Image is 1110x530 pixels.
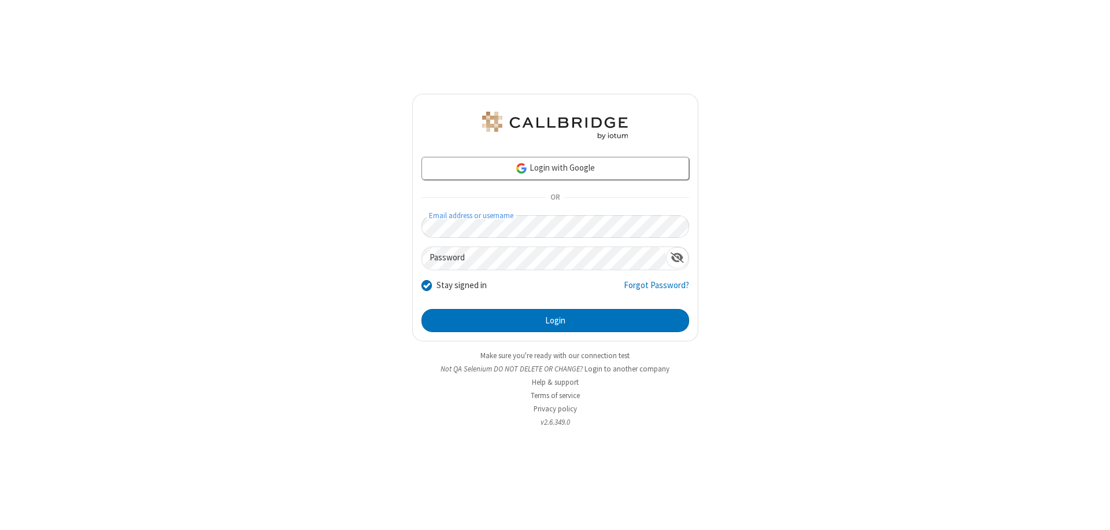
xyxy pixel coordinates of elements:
li: v2.6.349.0 [412,417,698,428]
input: Email address or username [421,215,689,238]
label: Stay signed in [436,279,487,292]
input: Password [422,247,666,270]
a: Forgot Password? [624,279,689,301]
img: QA Selenium DO NOT DELETE OR CHANGE [480,112,630,139]
button: Login [421,309,689,332]
img: google-icon.png [515,162,528,175]
a: Help & support [532,377,579,387]
a: Make sure you're ready with our connection test [480,351,630,360]
span: OR [546,190,564,206]
li: Not QA Selenium DO NOT DELETE OR CHANGE? [412,363,698,374]
div: Show password [666,247,689,268]
button: Login to another company [584,363,669,374]
a: Login with Google [421,157,689,180]
a: Terms of service [531,391,580,400]
a: Privacy policy [534,404,577,414]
